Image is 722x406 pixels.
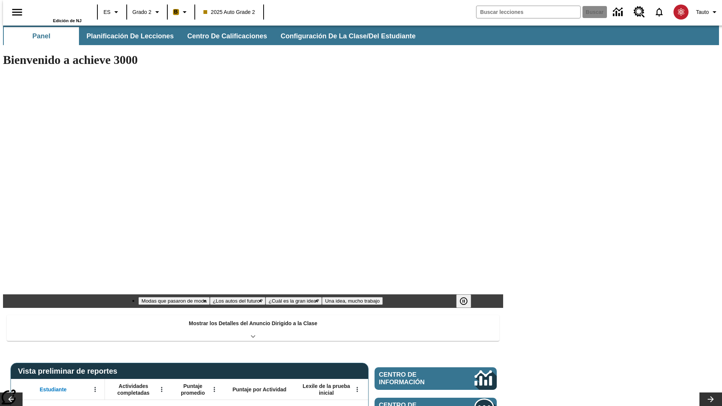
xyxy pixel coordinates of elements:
[699,392,722,406] button: Carrusel de lecciones, seguir
[33,3,82,18] a: Portada
[456,294,471,308] button: Pausar
[696,8,709,16] span: Tauto
[189,320,317,327] p: Mostrar los Detalles del Anuncio Dirigido a la Clase
[89,384,101,395] button: Abrir menú
[476,6,580,18] input: Buscar campo
[649,2,669,22] a: Notificaciones
[187,32,267,41] span: Centro de calificaciones
[32,32,50,41] span: Panel
[33,3,82,23] div: Portada
[18,367,121,376] span: Vista preliminar de reportes
[7,315,499,341] div: Mostrar los Detalles del Anuncio Dirigido a la Clase
[109,383,158,396] span: Actividades completadas
[210,297,266,305] button: Diapositiva 2 ¿Los autos del futuro?
[322,297,382,305] button: Diapositiva 4 Una idea, mucho trabajo
[3,53,503,67] h1: Bienvenido a achieve 3000
[4,27,79,45] button: Panel
[456,294,479,308] div: Pausar
[693,5,722,19] button: Perfil/Configuración
[281,32,416,41] span: Configuración de la clase/del estudiante
[156,384,167,395] button: Abrir menú
[100,5,124,19] button: Lenguaje: ES, Selecciona un idioma
[629,2,649,22] a: Centro de recursos, Se abrirá en una pestaña nueva.
[275,27,422,45] button: Configuración de la clase/del estudiante
[299,383,354,396] span: Lexile de la prueba inicial
[669,2,693,22] button: Escoja un nuevo avatar
[138,297,209,305] button: Diapositiva 1 Modas que pasaron de moda
[209,384,220,395] button: Abrir menú
[232,386,286,393] span: Puntaje por Actividad
[379,371,449,386] span: Centro de información
[673,5,689,20] img: avatar image
[352,384,363,395] button: Abrir menú
[3,27,422,45] div: Subbarra de navegación
[181,27,273,45] button: Centro de calificaciones
[86,32,174,41] span: Planificación de lecciones
[203,8,255,16] span: 2025 Auto Grade 2
[170,5,192,19] button: Boost El color de la clase es anaranjado claro. Cambiar el color de la clase.
[53,18,82,23] span: Edición de NJ
[103,8,111,16] span: ES
[129,5,165,19] button: Grado: Grado 2, Elige un grado
[40,386,67,393] span: Estudiante
[175,383,211,396] span: Puntaje promedio
[608,2,629,23] a: Centro de información
[132,8,152,16] span: Grado 2
[3,26,719,45] div: Subbarra de navegación
[174,7,178,17] span: B
[6,1,28,23] button: Abrir el menú lateral
[375,367,497,390] a: Centro de información
[80,27,180,45] button: Planificación de lecciones
[265,297,322,305] button: Diapositiva 3 ¿Cuál es la gran idea?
